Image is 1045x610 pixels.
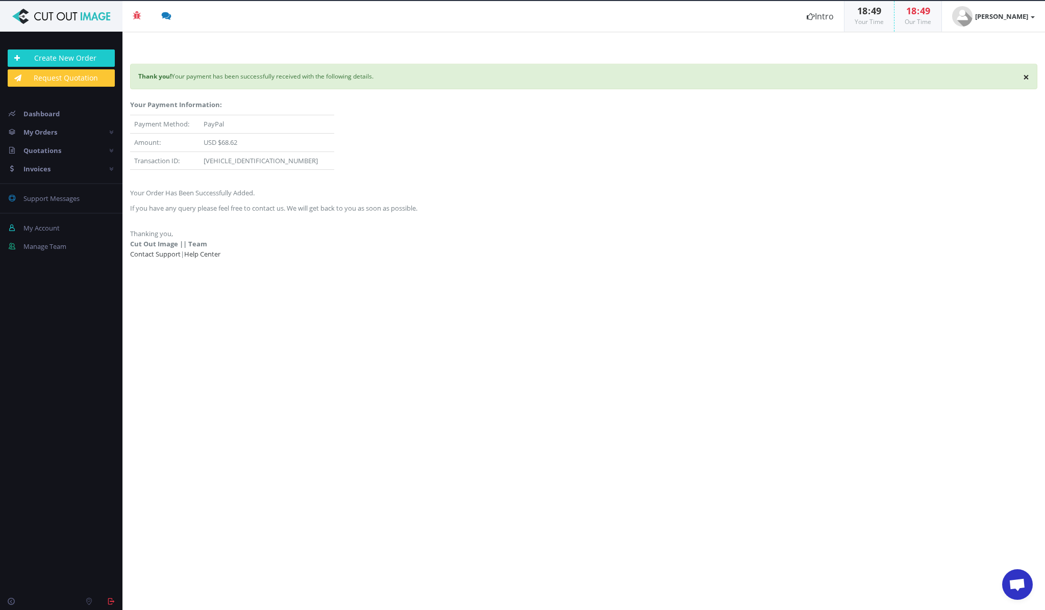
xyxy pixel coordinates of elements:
[200,151,334,170] td: [VEHICLE_IDENTIFICATION_NUMBER]
[905,17,931,26] small: Our Time
[23,128,57,137] span: My Orders
[867,5,871,17] span: :
[906,5,916,17] span: 18
[855,17,884,26] small: Your Time
[200,115,334,134] td: PayPal
[138,72,171,81] strong: Thank you!
[942,1,1045,32] a: [PERSON_NAME]
[1023,72,1029,83] button: ×
[23,194,80,203] span: Support Messages
[200,134,334,152] td: USD $68.62
[23,242,66,251] span: Manage Team
[130,249,181,259] a: Contact Support
[871,5,881,17] span: 49
[130,218,1037,259] p: Thanking you, |
[130,100,222,109] strong: Your Payment Information:
[184,249,220,259] a: Help Center
[130,239,207,248] strong: Cut Out Image || Team
[8,9,115,24] img: Cut Out Image
[23,164,51,173] span: Invoices
[130,64,1037,89] div: Your payment has been successfully received with the following details.
[130,203,1037,213] p: If you have any query please feel free to contact us. We will get back to you as soon as possible.
[8,69,115,87] a: Request Quotation
[975,12,1028,21] strong: [PERSON_NAME]
[8,49,115,67] a: Create New Order
[130,115,200,134] td: Payment Method:
[920,5,930,17] span: 49
[130,134,200,152] td: Amount:
[857,5,867,17] span: 18
[130,151,200,170] td: Transaction ID:
[1002,569,1033,600] div: Open chat
[23,109,60,118] span: Dashboard
[23,223,60,233] span: My Account
[952,6,973,27] img: user_default.jpg
[23,146,61,155] span: Quotations
[916,5,920,17] span: :
[130,188,1037,198] p: Your Order Has Been Successfully Added.
[797,1,844,32] a: Intro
